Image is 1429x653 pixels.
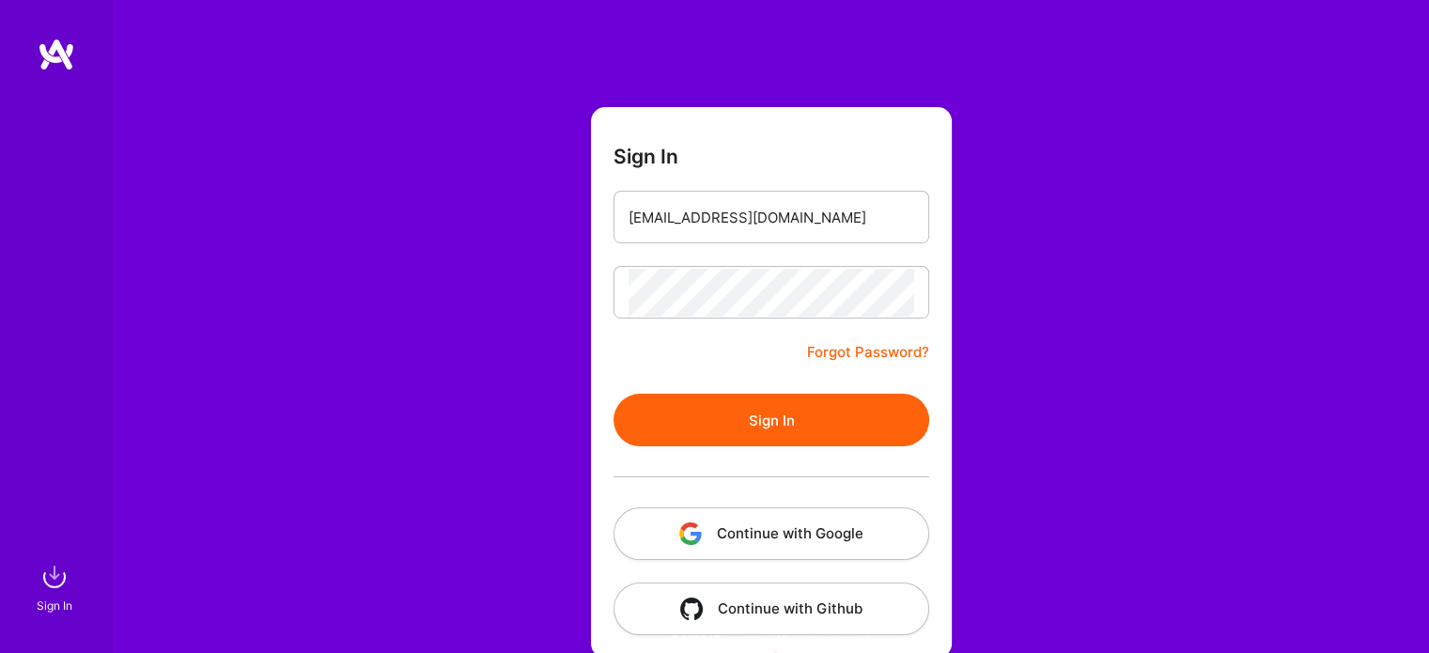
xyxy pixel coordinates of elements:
input: Email... [629,194,914,241]
button: Continue with Google [614,507,929,560]
button: Continue with Github [614,583,929,635]
img: icon [680,598,703,620]
img: sign in [36,558,73,596]
img: logo [38,38,75,71]
img: icon [679,522,702,545]
a: sign inSign In [39,558,73,615]
button: Sign In [614,394,929,446]
a: Forgot Password? [807,341,929,364]
h3: Sign In [614,145,678,168]
div: Sign In [37,596,72,615]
